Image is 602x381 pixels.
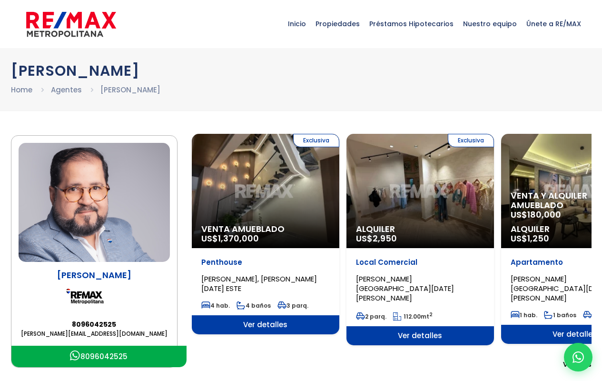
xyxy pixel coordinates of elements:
a: Exclusiva Venta Amueblado US$1,370,000 Penthouse [PERSON_NAME], [PERSON_NAME][DATE] ESTE 4 hab. 4... [192,134,339,334]
span: US$ [511,232,549,244]
span: 1,250 [527,232,549,244]
span: 2 parq. [356,312,386,321]
span: Alquiler [356,224,484,234]
span: 4 hab. [201,301,230,310]
div: 2 / 16 [346,134,494,345]
span: [PERSON_NAME], [PERSON_NAME][DATE] ESTE [201,274,317,293]
span: Exclusiva [448,134,494,147]
a: 8096042525 [19,320,170,329]
span: 112.00 [404,312,421,321]
span: Ver detalles [192,315,339,334]
a: Exclusiva Alquiler US$2,950 Local Comercial [PERSON_NAME][GEOGRAPHIC_DATA][DATE][PERSON_NAME] 2 p... [346,134,494,345]
span: Venta Amueblado [201,224,330,234]
span: 3 parq. [277,301,308,310]
img: remax-metropolitana-logo [26,10,116,39]
div: 1 / 16 [192,134,339,334]
span: Ver detalles [346,326,494,345]
span: Préstamos Hipotecarios [365,10,458,38]
a: Home [11,85,32,95]
p: Penthouse [201,258,330,267]
a: Agentes [51,85,82,95]
span: 1 baños [544,311,576,319]
span: 1 hab. [511,311,537,319]
span: 4 baños [237,301,271,310]
p: [PERSON_NAME] [19,269,170,281]
a: Icono Whatsapp8096042525 [11,346,187,367]
img: Remax Metropolitana [66,281,123,312]
li: [PERSON_NAME] [100,84,160,96]
span: US$ [201,232,259,244]
img: Icono Whatsapp [70,351,80,361]
span: 1,370,000 [218,232,259,244]
a: [PERSON_NAME][EMAIL_ADDRESS][DOMAIN_NAME] [19,329,170,339]
sup: 2 [429,311,433,318]
span: US$ [511,209,561,221]
span: 2,950 [373,232,397,244]
span: Exclusiva [293,134,339,147]
span: 180,000 [527,209,561,221]
span: Propiedades [311,10,365,38]
span: Inicio [283,10,311,38]
p: Local Comercial [356,258,484,267]
span: US$ [356,232,397,244]
span: mt [393,312,433,321]
span: Nuestro equipo [458,10,522,38]
span: [PERSON_NAME][GEOGRAPHIC_DATA][DATE][PERSON_NAME] [356,274,454,303]
span: Ver más [563,360,592,369]
h1: [PERSON_NAME] [11,62,592,79]
span: Únete a RE/MAX [522,10,586,38]
img: Alberto Francis [19,143,170,262]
